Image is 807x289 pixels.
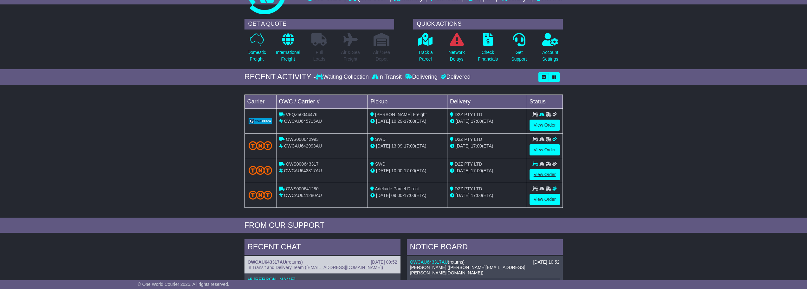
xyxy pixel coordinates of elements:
[404,193,415,198] span: 17:00
[403,74,439,81] div: Delivering
[249,191,272,199] img: TNT_Domestic.png
[286,186,319,191] span: OWS000641280
[247,33,266,66] a: DomesticFreight
[288,259,302,265] span: returns
[368,95,447,108] td: Pickup
[276,49,300,62] p: International Freight
[376,143,390,148] span: [DATE]
[530,144,560,155] a: View Order
[249,118,272,124] img: GetCarrierServiceLogo
[375,112,427,117] span: [PERSON_NAME] Freight
[478,49,498,62] p: Check Financials
[418,49,433,62] p: Track a Parcel
[284,119,322,124] span: OWCAU645715AU
[311,49,327,62] p: Full Loads
[471,168,482,173] span: 17:00
[370,143,445,149] div: - (ETA)
[247,49,266,62] p: Domestic Freight
[447,95,527,108] td: Delivery
[542,49,558,62] p: Account Settings
[450,192,524,199] div: (ETA)
[138,282,229,287] span: © One World Courier 2025. All rights reserved.
[370,192,445,199] div: - (ETA)
[375,137,386,142] span: SWD
[455,186,482,191] span: D2Z PTY LTD
[244,239,400,256] div: RECENT CHAT
[413,19,563,30] div: QUICK ACTIONS
[450,167,524,174] div: (ETA)
[248,259,397,265] div: ( )
[471,143,482,148] span: 17:00
[249,166,272,174] img: TNT_Domestic.png
[511,33,527,66] a: GetSupport
[530,120,560,131] a: View Order
[418,33,433,66] a: Track aParcel
[276,33,301,66] a: InternationalFreight
[276,95,368,108] td: OWC / Carrier #
[371,259,397,265] div: [DATE] 09:52
[370,118,445,125] div: - (ETA)
[410,259,560,265] div: ( )
[370,167,445,174] div: - (ETA)
[456,168,470,173] span: [DATE]
[404,143,415,148] span: 17:00
[478,33,498,66] a: CheckFinancials
[248,265,383,270] span: In Transit and Delivery Team ([EMAIL_ADDRESS][DOMAIN_NAME])
[527,95,563,108] td: Status
[391,168,402,173] span: 10:00
[375,186,419,191] span: Adelaide Parcel Direct
[376,168,390,173] span: [DATE]
[284,168,322,173] span: OWCAU643317AU
[375,161,386,167] span: SWD
[449,259,463,265] span: returns
[455,161,482,167] span: D2Z PTY LTD
[286,137,319,142] span: OWS000642993
[530,194,560,205] a: View Order
[407,239,563,256] div: NOTICE BOARD
[244,221,563,230] div: FROM OUR SUPPORT
[448,33,465,66] a: NetworkDelays
[471,193,482,198] span: 17:00
[286,161,319,167] span: OWS000643317
[391,193,402,198] span: 09:00
[373,49,390,62] p: Air / Sea Depot
[542,33,559,66] a: AccountSettings
[404,168,415,173] span: 17:00
[341,49,360,62] p: Air & Sea Freight
[316,74,370,81] div: Waiting Collection
[391,119,402,124] span: 10:29
[530,169,560,180] a: View Order
[244,19,394,30] div: GET A QUOTE
[376,119,390,124] span: [DATE]
[456,119,470,124] span: [DATE]
[248,259,286,265] a: OWCAU643317AU
[439,74,471,81] div: Delivered
[471,119,482,124] span: 17:00
[249,141,272,150] img: TNT_Domestic.png
[284,143,322,148] span: OWCAU642993AU
[533,259,559,265] div: [DATE] 10:52
[456,193,470,198] span: [DATE]
[455,137,482,142] span: D2Z PTY LTD
[376,193,390,198] span: [DATE]
[450,143,524,149] div: (ETA)
[391,143,402,148] span: 13:09
[456,143,470,148] span: [DATE]
[410,259,448,265] a: OWCAU643317AU
[286,112,317,117] span: VFQZ50044476
[244,72,316,82] div: RECENT ACTIVITY -
[244,95,276,108] td: Carrier
[404,119,415,124] span: 17:00
[511,49,527,62] p: Get Support
[448,49,465,62] p: Network Delays
[450,118,524,125] div: (ETA)
[370,74,403,81] div: In Transit
[284,193,322,198] span: OWCAU641280AU
[410,265,525,275] span: [PERSON_NAME] ([PERSON_NAME][EMAIL_ADDRESS][PERSON_NAME][DOMAIN_NAME])
[248,277,397,283] p: Hi [PERSON_NAME]
[455,112,482,117] span: D2Z PTY LTD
